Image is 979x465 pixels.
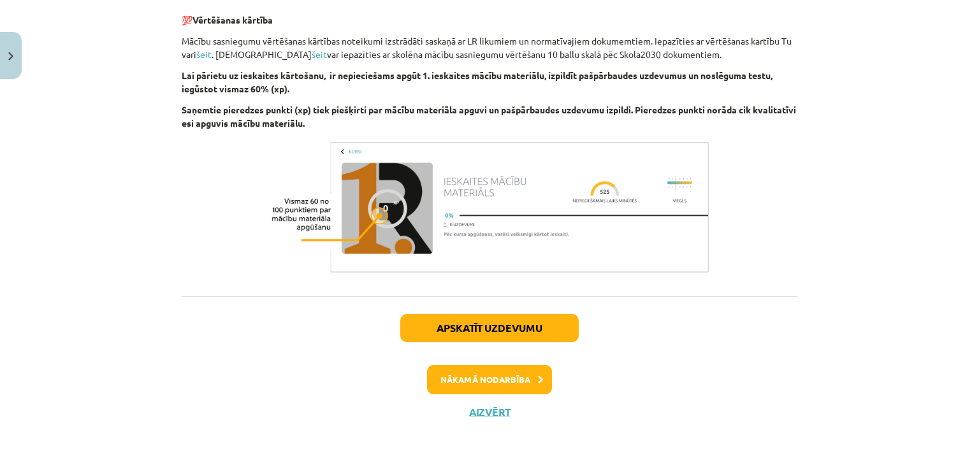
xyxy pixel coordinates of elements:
[465,406,514,418] button: Aizvērt
[427,365,552,394] button: Nākamā nodarbība
[182,69,772,94] b: Lai pārietu uz ieskaites kārtošanu, ir nepieciešams apgūt 1. ieskaites mācību materiālu, izpildīt...
[400,314,579,342] button: Apskatīt uzdevumu
[182,104,796,129] b: Saņemtie pieredzes punkti (xp) tiek piešķirti par mācību materiāla apguvi un pašpārbaudes uzdevum...
[312,48,327,60] a: šeit
[182,34,797,61] p: Mācību sasniegumu vērtēšanas kārtības noteikumi izstrādāti saskaņā ar LR likumiem un normatīvajie...
[196,48,212,60] a: šeit
[192,14,273,25] b: Vērtēšanas kārtība
[8,52,13,61] img: icon-close-lesson-0947bae3869378f0d4975bcd49f059093ad1ed9edebbc8119c70593378902aed.svg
